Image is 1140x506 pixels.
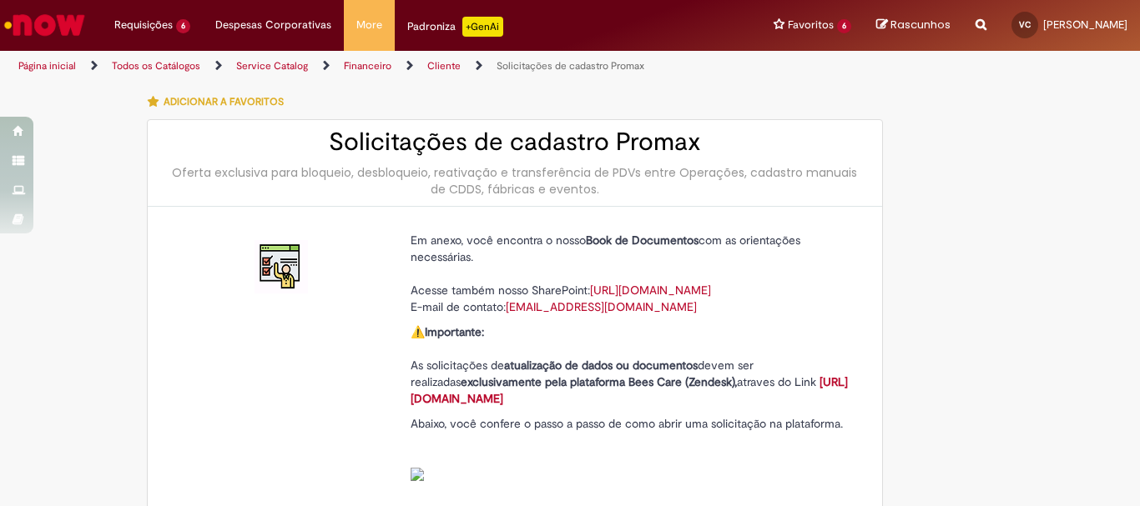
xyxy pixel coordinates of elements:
[425,324,484,339] strong: Importante:
[13,51,748,82] ul: Trilhas de página
[788,17,834,33] span: Favoritos
[356,17,382,33] span: More
[890,17,951,33] span: Rascunhos
[461,374,737,389] strong: exclusivamente pela plataforma Bees Care (Zendesk),
[164,128,865,156] h2: Solicitações de cadastro Promax
[504,358,698,373] strong: atualização de dados ou documentos
[215,17,331,33] span: Despesas Corporativas
[147,84,293,119] button: Adicionar a Favoritos
[590,283,711,298] a: [URL][DOMAIN_NAME]
[497,59,644,73] a: Solicitações de cadastro Promax
[1019,19,1031,30] span: VC
[18,59,76,73] a: Página inicial
[344,59,391,73] a: Financeiro
[176,19,190,33] span: 6
[114,17,173,33] span: Requisições
[506,299,697,314] a: [EMAIL_ADDRESS][DOMAIN_NAME]
[112,59,200,73] a: Todos os Catálogos
[164,95,284,108] span: Adicionar a Favoritos
[837,19,851,33] span: 6
[586,233,699,248] strong: Book de Documentos
[462,17,503,37] p: +GenAi
[407,17,503,37] div: Padroniza
[876,18,951,33] a: Rascunhos
[164,164,865,198] div: Oferta exclusiva para bloqueio, desbloqueio, reativação e transferência de PDVs entre Operações, ...
[255,240,308,293] img: Solicitações de cadastro Promax
[236,59,308,73] a: Service Catalog
[411,415,853,482] p: Abaixo, você confere o passo a passo de como abrir uma solicitação na plataforma.
[411,374,848,406] a: [URL][DOMAIN_NAME]
[411,232,853,315] p: Em anexo, você encontra o nosso com as orientações necessárias. Acesse também nosso SharePoint: E...
[2,8,88,42] img: ServiceNow
[411,323,853,407] p: ⚠️ As solicitações de devem ser realizadas atraves do Link
[427,59,461,73] a: Cliente
[411,468,424,481] img: sys_attachment.do
[1043,18,1127,32] span: [PERSON_NAME]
